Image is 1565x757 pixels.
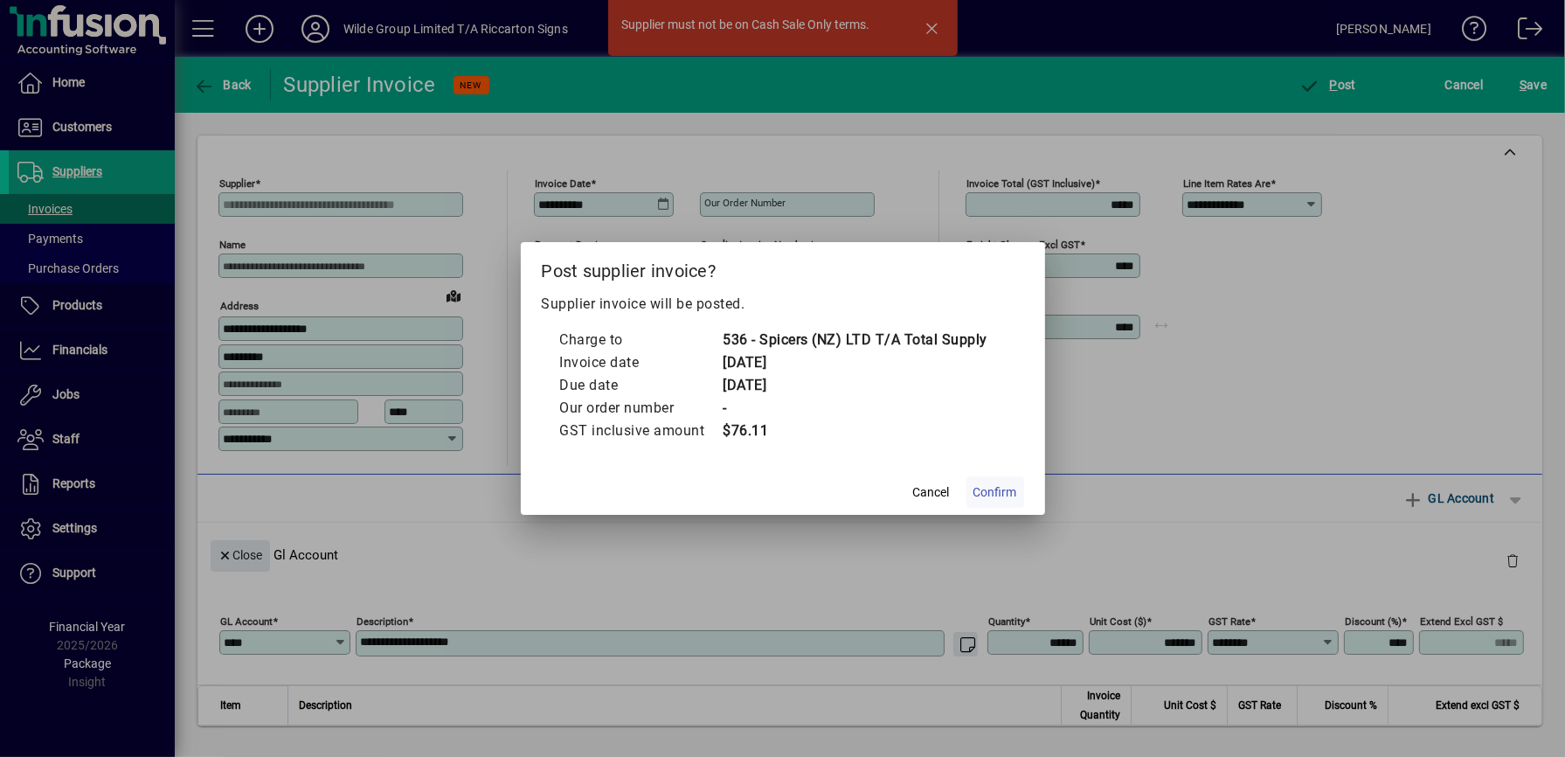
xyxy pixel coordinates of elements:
[559,351,723,374] td: Invoice date
[913,483,950,502] span: Cancel
[904,476,959,508] button: Cancel
[521,242,1045,293] h2: Post supplier invoice?
[723,397,988,420] td: -
[559,329,723,351] td: Charge to
[723,351,988,374] td: [DATE]
[723,420,988,442] td: $76.11
[542,294,1024,315] p: Supplier invoice will be posted.
[966,476,1024,508] button: Confirm
[559,420,723,442] td: GST inclusive amount
[559,374,723,397] td: Due date
[723,329,988,351] td: 536 - Spicers (NZ) LTD T/A Total Supply
[973,483,1017,502] span: Confirm
[723,374,988,397] td: [DATE]
[559,397,723,420] td: Our order number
